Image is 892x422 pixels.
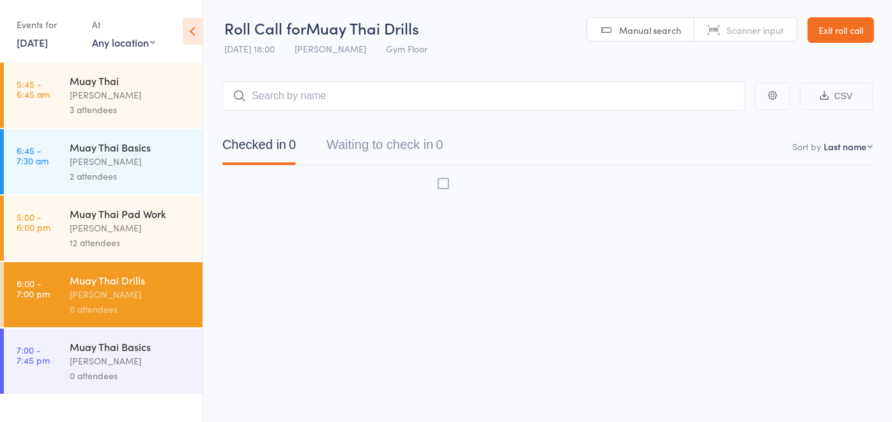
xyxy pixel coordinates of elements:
[17,14,79,35] div: Events for
[70,207,192,221] div: Muay Thai Pad Work
[800,82,873,110] button: CSV
[327,131,443,165] button: Waiting to check in0
[70,340,192,354] div: Muay Thai Basics
[70,273,192,287] div: Muay Thai Drills
[4,329,203,394] a: 7:00 -7:45 pmMuay Thai Basics[PERSON_NAME]0 attendees
[70,235,192,250] div: 12 attendees
[92,35,155,49] div: Any location
[17,345,50,365] time: 7:00 - 7:45 pm
[224,17,306,38] span: Roll Call for
[727,24,784,36] span: Scanner input
[70,221,192,235] div: [PERSON_NAME]
[808,17,874,43] a: Exit roll call
[70,140,192,154] div: Muay Thai Basics
[70,302,192,316] div: 0 attendees
[295,42,366,55] span: [PERSON_NAME]
[619,24,681,36] span: Manual search
[70,368,192,383] div: 0 attendees
[4,262,203,327] a: 6:00 -7:00 pmMuay Thai Drills[PERSON_NAME]0 attendees
[306,17,419,38] span: Muay Thai Drills
[289,137,296,152] div: 0
[70,354,192,368] div: [PERSON_NAME]
[17,35,48,49] a: [DATE]
[436,137,443,152] div: 0
[824,140,866,153] div: Last name
[17,145,49,166] time: 6:45 - 7:30 am
[17,278,50,299] time: 6:00 - 7:00 pm
[70,169,192,184] div: 2 attendees
[70,287,192,302] div: [PERSON_NAME]
[792,140,821,153] label: Sort by
[70,154,192,169] div: [PERSON_NAME]
[92,14,155,35] div: At
[386,42,427,55] span: Gym Floor
[4,196,203,261] a: 5:00 -6:00 pmMuay Thai Pad Work[PERSON_NAME]12 attendees
[4,63,203,128] a: 5:45 -6:45 amMuay Thai[PERSON_NAME]3 attendees
[70,88,192,102] div: [PERSON_NAME]
[17,212,50,232] time: 5:00 - 6:00 pm
[222,131,296,165] button: Checked in0
[4,129,203,194] a: 6:45 -7:30 amMuay Thai Basics[PERSON_NAME]2 attendees
[70,102,192,117] div: 3 attendees
[17,79,50,99] time: 5:45 - 6:45 am
[70,74,192,88] div: Muay Thai
[222,81,745,111] input: Search by name
[224,42,275,55] span: [DATE] 18:00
